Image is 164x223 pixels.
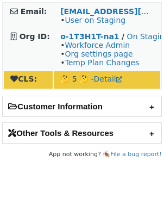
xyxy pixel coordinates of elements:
a: Org settings page [65,49,133,58]
h2: Other Tools & Resources [3,123,161,143]
strong: Email: [21,7,47,16]
footer: App not working? 🪳 [2,149,162,160]
h2: Customer Information [3,96,161,116]
strong: / [122,32,124,41]
strong: Org ID: [20,32,50,41]
a: o-1T3H1T-na1 [60,32,119,41]
a: Temp Plan Changes [65,58,139,67]
td: 🤔 5 🤔 - [54,71,160,89]
span: • • • [60,41,139,67]
span: • [60,16,125,24]
a: File a bug report! [110,151,162,158]
strong: CLS: [10,75,37,83]
a: User on Staging [65,16,125,24]
a: Detail [94,75,122,83]
a: Workforce Admin [65,41,130,49]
